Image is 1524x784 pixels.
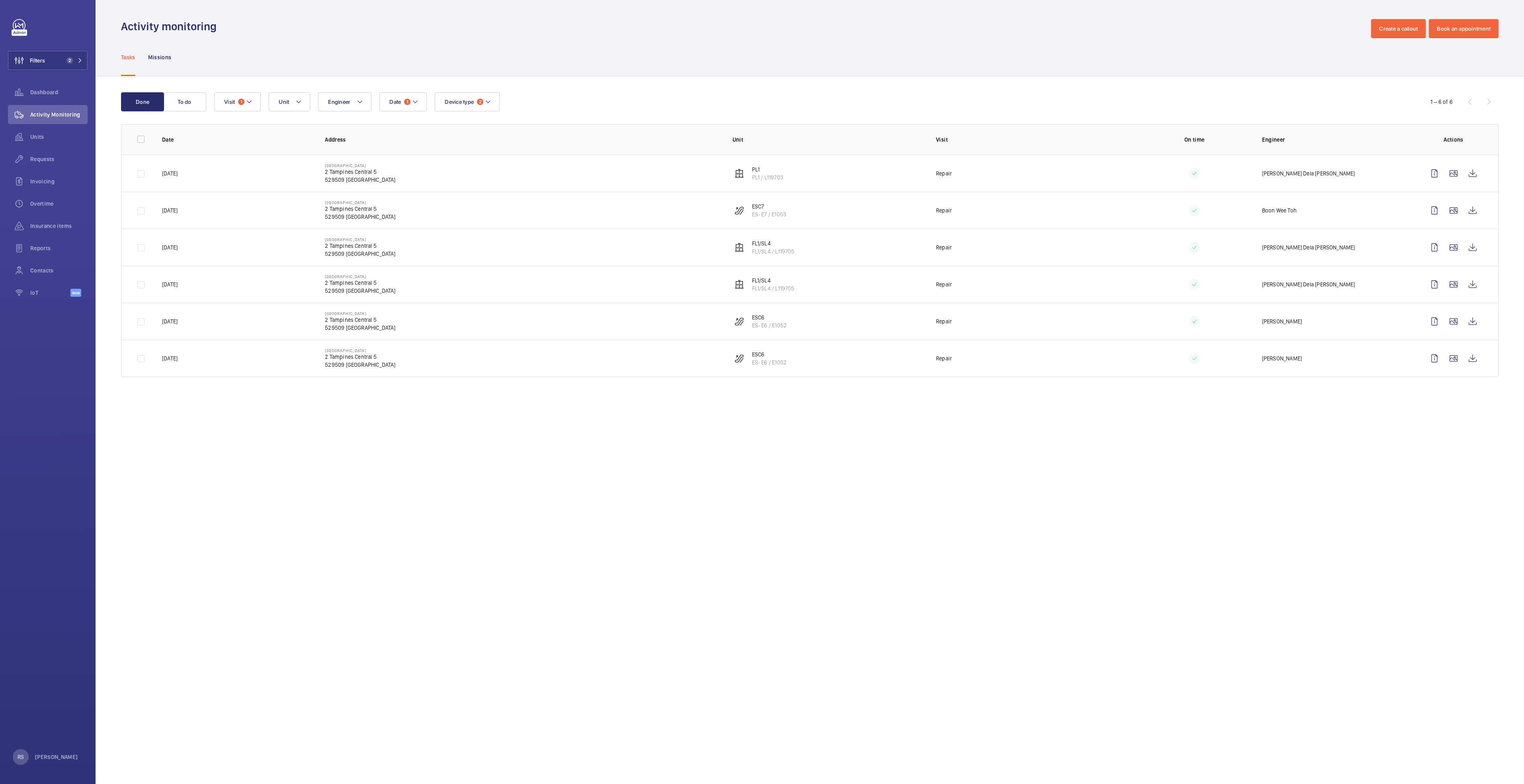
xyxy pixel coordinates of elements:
[1262,206,1297,214] p: Boon Wee Toh
[279,99,289,105] span: Unit
[325,287,395,295] p: 529509 [GEOGRAPHIC_DATA]
[325,274,395,279] p: [GEOGRAPHIC_DATA]
[1429,19,1499,38] button: Book an appointment
[1425,136,1482,144] p: Actions
[936,206,952,214] p: Repair
[66,57,73,64] span: 2
[325,237,395,242] p: [GEOGRAPHIC_DATA]
[30,56,45,64] span: Filters
[936,317,952,325] p: Repair
[752,358,787,366] p: ES- E6 / E1052
[148,53,172,61] p: Missions
[162,136,312,144] p: Date
[30,177,88,185] span: Invoicing
[269,92,310,111] button: Unit
[30,133,88,141] span: Units
[224,99,235,105] span: Visit
[752,210,787,218] p: ES- E7 / E1053
[936,136,1127,144] p: Visit
[30,244,88,252] span: Reports
[379,92,427,111] button: Date1
[1430,98,1453,106] div: 1 – 6 of 6
[30,222,88,230] span: Insurance items
[325,205,395,213] p: 2 Tampines Central 5
[1262,243,1355,251] p: [PERSON_NAME] Dela [PERSON_NAME]
[752,202,787,210] p: ESC7
[1262,280,1355,288] p: [PERSON_NAME] Dela [PERSON_NAME]
[30,111,88,119] span: Activity Monitoring
[30,88,88,96] span: Dashboard
[752,284,795,292] p: FL1/SL4 / L119705
[735,169,744,178] img: elevator.svg
[325,213,395,221] p: 529509 [GEOGRAPHIC_DATA]
[162,169,178,177] p: [DATE]
[752,173,783,181] p: PL1 / L119703
[30,200,88,208] span: Overtime
[735,280,744,289] img: elevator.svg
[325,163,395,168] p: [GEOGRAPHIC_DATA]
[389,99,401,105] span: Date
[445,99,474,105] span: Device type
[18,753,24,761] p: RS
[8,51,88,70] button: Filters2
[163,92,206,111] button: To do
[325,361,395,369] p: 529509 [GEOGRAPHIC_DATA]
[735,354,744,363] img: escalator.svg
[325,136,719,144] p: Address
[936,169,952,177] p: Repair
[752,276,795,284] p: FL1/SL4
[325,242,395,250] p: 2 Tampines Central 5
[735,206,744,215] img: escalator.svg
[477,99,483,105] span: 2
[121,19,221,34] h1: Activity monitoring
[735,243,744,252] img: elevator.svg
[936,243,952,251] p: Repair
[325,176,395,184] p: 529509 [GEOGRAPHIC_DATA]
[162,280,178,288] p: [DATE]
[752,247,795,255] p: FL1/SL4 / L119705
[162,206,178,214] p: [DATE]
[735,317,744,326] img: escalator.svg
[30,289,70,297] span: IoT
[325,168,395,176] p: 2 Tampines Central 5
[325,316,395,324] p: 2 Tampines Central 5
[733,136,924,144] p: Unit
[30,155,88,163] span: Requests
[325,279,395,287] p: 2 Tampines Central 5
[325,311,395,316] p: [GEOGRAPHIC_DATA]
[1262,317,1302,325] p: [PERSON_NAME]
[1371,19,1426,38] button: Create a callout
[325,353,395,361] p: 2 Tampines Central 5
[1262,169,1355,177] p: [PERSON_NAME] Dela [PERSON_NAME]
[752,165,783,173] p: PL1
[162,243,178,251] p: [DATE]
[238,99,244,105] span: 1
[121,53,135,61] p: Tasks
[328,99,350,105] span: Engineer
[325,250,395,258] p: 529509 [GEOGRAPHIC_DATA]
[318,92,371,111] button: Engineer
[1140,136,1249,144] p: On time
[752,313,787,321] p: ESC6
[325,324,395,332] p: 529509 [GEOGRAPHIC_DATA]
[936,354,952,362] p: Repair
[325,200,395,205] p: [GEOGRAPHIC_DATA]
[752,239,795,247] p: FL1/SL4
[752,321,787,329] p: ES- E6 / E1052
[752,350,787,358] p: ESC6
[325,348,395,353] p: [GEOGRAPHIC_DATA]
[1262,136,1412,144] p: Engineer
[1262,354,1302,362] p: [PERSON_NAME]
[162,354,178,362] p: [DATE]
[70,289,81,297] span: Beta
[404,99,410,105] span: 1
[30,267,88,274] span: Contacts
[121,92,164,111] button: Done
[936,280,952,288] p: Repair
[35,753,78,761] p: [PERSON_NAME]
[162,317,178,325] p: [DATE]
[435,92,500,111] button: Device type2
[214,92,261,111] button: Visit1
